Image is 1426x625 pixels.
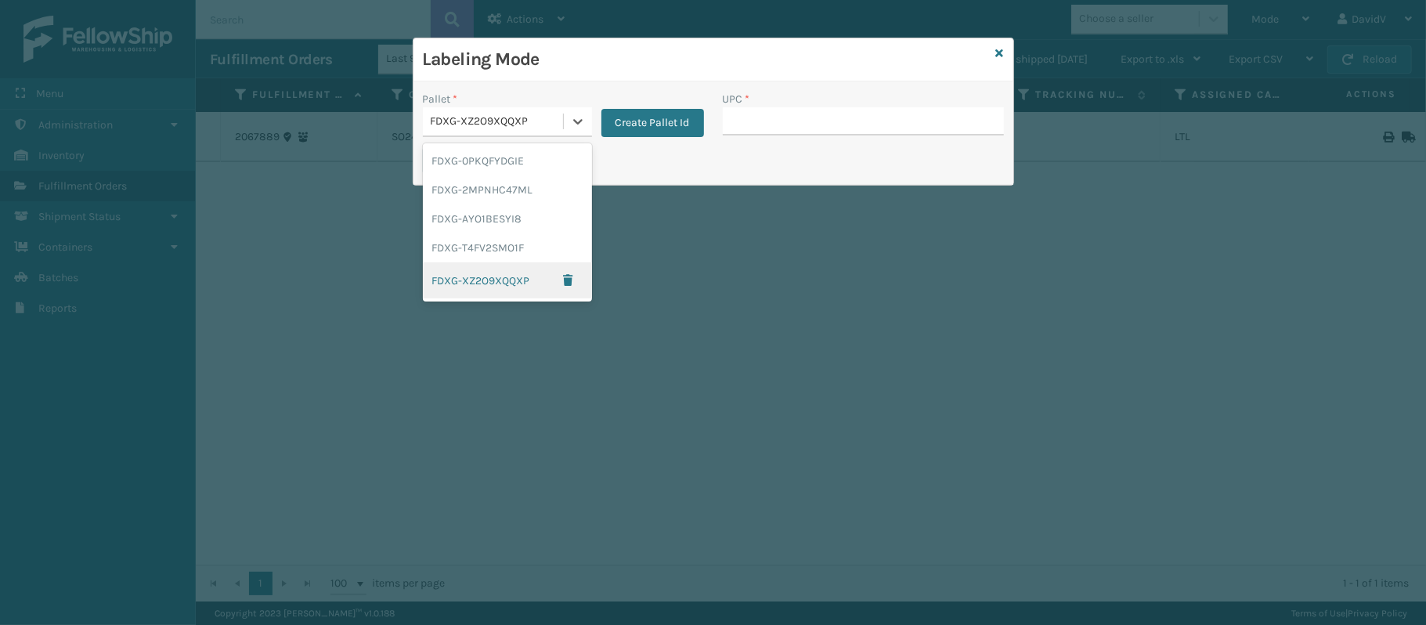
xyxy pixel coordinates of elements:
[423,233,592,262] div: FDXG-T4FV2SMO1F
[431,114,565,130] div: FDXG-XZ2O9XQQXP
[423,146,592,175] div: FDXG-0PKQFYDGIE
[423,204,592,233] div: FDXG-AYO1BESYI8
[423,91,458,107] label: Pallet
[423,48,990,71] h3: Labeling Mode
[423,262,592,298] div: FDXG-XZ2O9XQQXP
[723,91,750,107] label: UPC
[601,109,704,137] button: Create Pallet Id
[423,175,592,204] div: FDXG-2MPNHC47ML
